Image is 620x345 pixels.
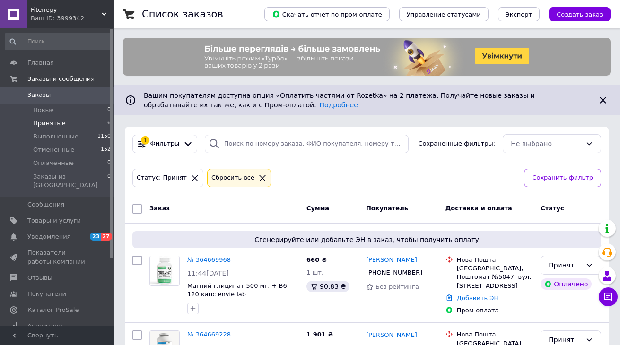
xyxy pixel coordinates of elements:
[135,173,189,183] div: Статус: Принят
[27,75,95,83] span: Заказы и сообщения
[524,169,601,187] button: Сохранить фильтр
[306,281,349,292] div: 90.83 ₴
[366,331,417,340] a: [PERSON_NAME]
[107,119,111,128] span: 6
[27,59,54,67] span: Главная
[107,159,111,167] span: 0
[205,135,409,153] input: Поиск по номеру заказа, ФИО покупателя, номеру телефона, Email, номеру накладной
[31,14,114,23] div: Ваш ID: 3999342
[33,106,54,114] span: Новые
[541,205,564,212] span: Статус
[540,10,611,17] a: Создать заказ
[541,278,592,290] div: Оплачено
[264,7,390,21] button: Скачать отчет по пром-оплате
[150,139,180,148] span: Фильтры
[150,256,179,285] img: Фото товару
[27,249,87,266] span: Показатели работы компании
[142,9,223,20] h1: Список заказов
[33,172,107,190] span: Заказы из [GEOGRAPHIC_DATA]
[532,173,593,183] span: Сохранить фильтр
[366,256,417,265] a: [PERSON_NAME]
[306,256,327,263] span: 660 ₴
[27,216,81,225] span: Товары и услуги
[107,172,111,190] span: 0
[27,322,62,330] span: Аналитика
[27,233,70,241] span: Уведомления
[549,7,611,21] button: Создать заказ
[445,205,512,212] span: Доставка и оплата
[506,11,532,18] span: Экспорт
[185,38,549,76] img: 6856843317_w2048_h2048_frame_1321316167.png
[210,173,256,183] div: Сбросить все
[107,106,111,114] span: 0
[557,11,603,18] span: Создать заказ
[457,256,533,264] div: Нова Пошта
[33,119,66,128] span: Принятые
[27,200,64,209] span: Сообщения
[90,233,101,241] span: 23
[549,335,582,345] div: Принят
[97,132,111,141] span: 1150
[33,132,79,141] span: Выполненные
[418,139,495,148] span: Сохраненные фильтры:
[187,331,231,338] a: № 364669228
[457,264,533,290] div: [GEOGRAPHIC_DATA], Поштомат №5047: вул. [STREET_ADDRESS]
[149,205,170,212] span: Заказ
[457,294,498,302] a: Добавить ЭН
[187,282,287,298] a: Магний глицинат 500 мг. + В6 120 капс envie lab
[375,283,419,290] span: Без рейтинга
[187,269,229,277] span: 11:44[DATE]
[101,233,112,241] span: 27
[27,91,51,99] span: Заказы
[27,306,79,314] span: Каталог ProSale
[399,7,489,21] button: Управление статусами
[144,92,535,109] span: Вашим покупателям доступна опция «Оплатить частями от Rozetka» на 2 платежа. Получайте новые зака...
[27,274,52,282] span: Отзывы
[33,159,74,167] span: Оплаченные
[407,11,481,18] span: Управление статусами
[101,146,111,154] span: 152
[272,10,382,18] span: Скачать отчет по пром-оплате
[149,256,180,286] a: Фото товару
[187,256,231,263] a: № 364669968
[366,205,408,212] span: Покупатель
[306,269,323,276] span: 1 шт.
[457,306,533,315] div: Пром-оплата
[27,290,66,298] span: Покупатели
[511,138,582,149] div: Не выбрано
[549,260,582,270] div: Принят
[5,33,112,50] input: Поиск
[457,330,533,339] div: Нова Пошта
[136,235,597,244] span: Сгенерируйте или добавьте ЭН в заказ, чтобы получить оплату
[364,267,424,279] div: [PHONE_NUMBER]
[599,287,618,306] button: Чат с покупателем
[306,331,333,338] span: 1 901 ₴
[306,205,329,212] span: Сумма
[498,7,540,21] button: Экспорт
[320,101,358,109] a: Подробнее
[141,136,149,145] div: 1
[31,6,102,14] span: Fitenegy
[33,146,74,154] span: Отмененные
